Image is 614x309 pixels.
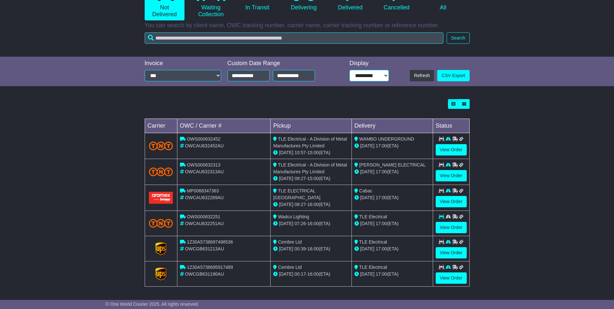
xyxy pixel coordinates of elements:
[185,143,224,148] span: OWCAU632452AU
[145,22,470,29] p: You can search by client name, OWC tracking number, carrier name, carrier tracking number or refe...
[271,119,352,133] td: Pickup
[436,222,467,233] a: View Order
[155,268,166,280] img: GetCarrierServiceLogo
[279,221,293,226] span: [DATE]
[145,119,177,133] td: Carrier
[187,265,233,270] span: 1Z30A5738695917489
[354,194,430,201] div: (ETA)
[279,150,293,155] span: [DATE]
[437,70,469,81] a: CSV Export
[149,192,173,204] img: Aramex.png
[354,220,430,227] div: (ETA)
[273,188,320,200] span: TLE ELECTRICAL [GEOGRAPHIC_DATA]
[354,168,430,175] div: (ETA)
[278,265,302,270] span: Cembre Ltd
[376,271,387,277] span: 17:00
[295,202,306,207] span: 08:27
[273,162,347,174] span: TLE Electrical - A Division of Metal Manufactures Pty Limited
[273,136,347,148] span: TLE Electrical - A Division of Metal Manufactures Pty Limited
[360,271,374,277] span: [DATE]
[149,142,173,150] img: TNT_Domestic.png
[106,302,199,307] span: © One World Courier 2025. All rights reserved.
[185,221,224,226] span: OWCAU632251AU
[376,169,387,174] span: 17:00
[433,119,469,133] td: Status
[352,119,433,133] td: Delivery
[354,143,430,149] div: (ETA)
[307,202,319,207] span: 16:00
[360,195,374,200] span: [DATE]
[295,246,306,251] span: 00:39
[295,271,306,277] span: 00:17
[279,202,293,207] span: [DATE]
[410,70,434,81] button: Refresh
[187,188,219,193] span: MP0068347363
[278,214,309,219] span: Wadco Lighting
[295,176,306,181] span: 09:27
[359,239,387,245] span: TLE Electrical
[359,136,414,142] span: WAMBO UNDERGROUND
[360,169,374,174] span: [DATE]
[185,195,224,200] span: OWCAU632269AU
[350,60,389,67] div: Display
[307,176,319,181] span: 15:00
[187,162,220,167] span: OWS000632313
[436,170,467,181] a: View Order
[279,176,293,181] span: [DATE]
[359,265,387,270] span: TLE Electrical
[187,136,220,142] span: OWS000632452
[273,246,349,252] div: - (ETA)
[145,60,221,67] div: Invoice
[307,271,319,277] span: 16:00
[436,144,467,155] a: View Order
[360,246,374,251] span: [DATE]
[273,149,349,156] div: - (ETA)
[185,246,224,251] span: OWCGB631213AU
[177,119,271,133] td: OWC / Carrier #
[273,201,349,208] div: - (ETA)
[295,221,306,226] span: 07:26
[187,239,233,245] span: 1Z30A5738697498536
[359,162,426,167] span: [PERSON_NAME] ELECTRICAL
[436,272,467,284] a: View Order
[155,242,166,255] img: GetCarrierServiceLogo
[376,246,387,251] span: 17:00
[376,221,387,226] span: 17:00
[185,169,224,174] span: OWCAU632313AU
[185,271,224,277] span: OWCGB631190AU
[360,143,374,148] span: [DATE]
[279,271,293,277] span: [DATE]
[307,246,319,251] span: 16:00
[436,247,467,258] a: View Order
[360,221,374,226] span: [DATE]
[307,221,319,226] span: 16:00
[359,188,372,193] span: Cabac
[187,214,220,219] span: OWS000632251
[295,150,306,155] span: 10:57
[228,60,331,67] div: Custom Date Range
[273,220,349,227] div: - (ETA)
[278,239,302,245] span: Cembre Ltd
[279,246,293,251] span: [DATE]
[273,271,349,278] div: - (ETA)
[436,196,467,207] a: View Order
[354,246,430,252] div: (ETA)
[354,271,430,278] div: (ETA)
[447,32,469,44] button: Search
[376,143,387,148] span: 17:00
[273,175,349,182] div: - (ETA)
[307,150,319,155] span: 15:00
[359,214,387,219] span: TLE Electrical
[376,195,387,200] span: 17:00
[149,219,173,228] img: TNT_Domestic.png
[149,167,173,176] img: TNT_Domestic.png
